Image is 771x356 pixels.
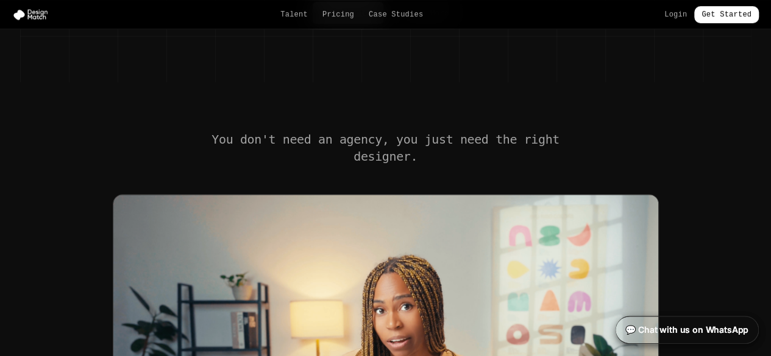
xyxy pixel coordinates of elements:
a: Pricing [322,10,354,19]
a: Talent [280,10,308,19]
a: Get Started [694,6,759,23]
h2: You don't need an agency, you just need the right designer. [210,131,561,165]
a: Case Studies [369,10,423,19]
img: Design Match [12,9,54,21]
a: Login [664,10,687,19]
a: 💬 Chat with us on WhatsApp [616,316,759,344]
